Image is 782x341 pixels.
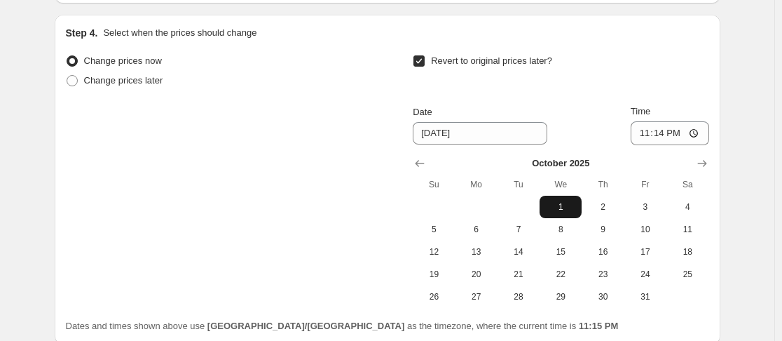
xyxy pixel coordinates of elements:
[498,241,540,263] button: Tuesday October 14 2025
[418,291,449,302] span: 26
[66,321,619,331] span: Dates and times shown above use as the timezone, where the current time is
[545,201,576,213] span: 1
[672,246,703,258] span: 18
[498,263,540,286] button: Tuesday October 21 2025
[413,241,455,263] button: Sunday October 12 2025
[540,286,582,308] button: Wednesday October 29 2025
[587,179,618,190] span: Th
[587,224,618,235] span: 9
[498,286,540,308] button: Tuesday October 28 2025
[672,224,703,235] span: 11
[666,241,708,263] button: Saturday October 18 2025
[624,196,666,218] button: Friday October 3 2025
[207,321,404,331] b: [GEOGRAPHIC_DATA]/[GEOGRAPHIC_DATA]
[666,218,708,241] button: Saturday October 11 2025
[582,173,624,196] th: Thursday
[666,263,708,286] button: Saturday October 25 2025
[692,154,712,173] button: Show next month, November 2025
[431,55,552,66] span: Revert to original prices later?
[630,201,661,213] span: 3
[461,246,492,258] span: 13
[666,173,708,196] th: Saturday
[498,173,540,196] th: Tuesday
[631,121,709,145] input: 12:00
[413,286,455,308] button: Sunday October 26 2025
[66,26,98,40] h2: Step 4.
[503,269,534,280] span: 21
[545,179,576,190] span: We
[624,263,666,286] button: Friday October 24 2025
[545,246,576,258] span: 15
[84,75,163,86] span: Change prices later
[582,286,624,308] button: Thursday October 30 2025
[630,269,661,280] span: 24
[413,107,432,117] span: Date
[624,241,666,263] button: Friday October 17 2025
[418,269,449,280] span: 19
[587,246,618,258] span: 16
[455,286,498,308] button: Monday October 27 2025
[455,218,498,241] button: Monday October 6 2025
[545,291,576,302] span: 29
[587,201,618,213] span: 2
[503,224,534,235] span: 7
[631,106,650,116] span: Time
[103,26,256,40] p: Select when the prices should change
[540,218,582,241] button: Wednesday October 8 2025
[498,218,540,241] button: Tuesday October 7 2025
[582,263,624,286] button: Thursday October 23 2025
[624,173,666,196] th: Friday
[587,291,618,302] span: 30
[461,224,492,235] span: 6
[413,263,455,286] button: Sunday October 19 2025
[410,154,430,173] button: Show previous month, September 2025
[461,269,492,280] span: 20
[672,269,703,280] span: 25
[455,241,498,263] button: Monday October 13 2025
[540,263,582,286] button: Wednesday October 22 2025
[545,269,576,280] span: 22
[540,241,582,263] button: Wednesday October 15 2025
[461,291,492,302] span: 27
[413,173,455,196] th: Sunday
[455,263,498,286] button: Monday October 20 2025
[455,173,498,196] th: Monday
[666,196,708,218] button: Saturday October 4 2025
[503,291,534,302] span: 28
[624,218,666,241] button: Friday October 10 2025
[630,291,661,302] span: 31
[418,224,449,235] span: 5
[672,179,703,190] span: Sa
[418,179,449,190] span: Su
[503,246,534,258] span: 14
[672,201,703,213] span: 4
[582,196,624,218] button: Thursday October 2 2025
[540,173,582,196] th: Wednesday
[624,286,666,308] button: Friday October 31 2025
[579,321,618,331] b: 11:15 PM
[582,241,624,263] button: Thursday October 16 2025
[413,218,455,241] button: Sunday October 5 2025
[540,196,582,218] button: Wednesday October 1 2025
[503,179,534,190] span: Tu
[630,179,661,190] span: Fr
[587,269,618,280] span: 23
[413,122,547,145] input: 9/20/2025
[582,218,624,241] button: Thursday October 9 2025
[545,224,576,235] span: 8
[630,224,661,235] span: 10
[84,55,162,66] span: Change prices now
[630,246,661,258] span: 17
[461,179,492,190] span: Mo
[418,246,449,258] span: 12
